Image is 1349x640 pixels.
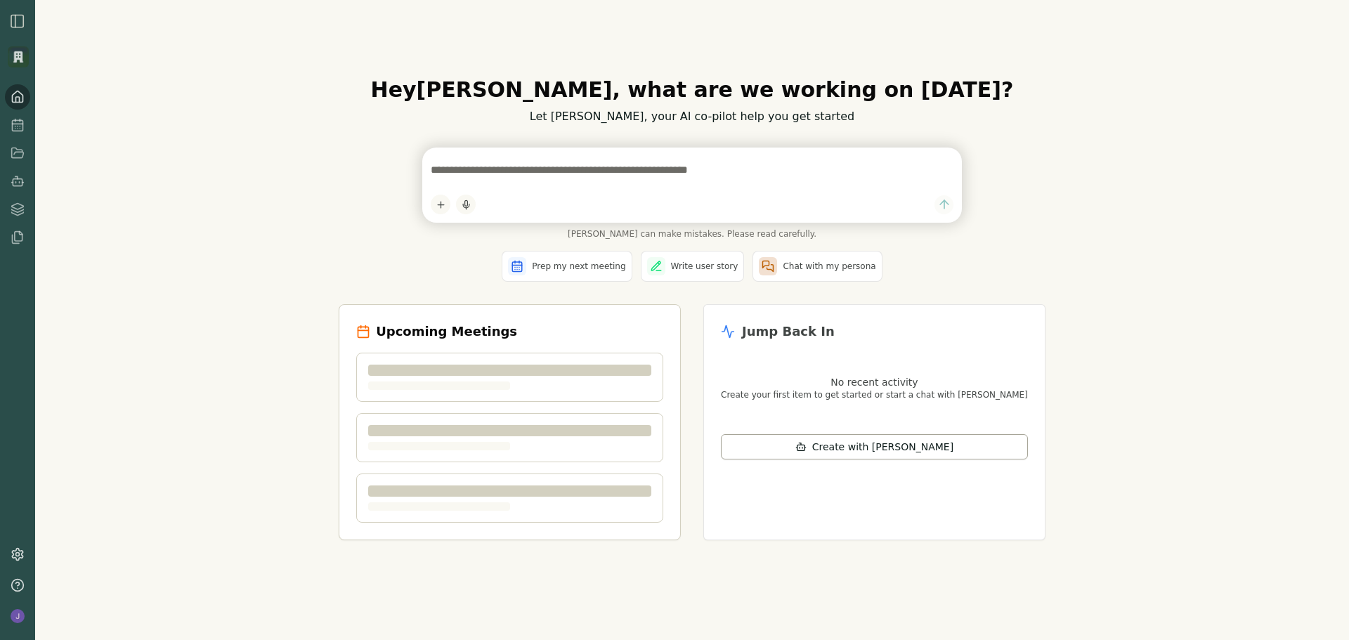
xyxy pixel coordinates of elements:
[422,228,962,240] span: [PERSON_NAME] can make mistakes. Please read carefully.
[812,440,953,454] span: Create with [PERSON_NAME]
[671,261,738,272] span: Write user story
[5,573,30,598] button: Help
[721,375,1028,389] p: No recent activity
[339,77,1045,103] h1: Hey [PERSON_NAME] , what are we working on [DATE]?
[752,251,882,282] button: Chat with my persona
[11,609,25,623] img: profile
[9,13,26,30] img: sidebar
[339,108,1045,125] p: Let [PERSON_NAME], your AI co-pilot help you get started
[934,195,953,214] button: Send message
[783,261,875,272] span: Chat with my persona
[532,261,625,272] span: Prep my next meeting
[641,251,745,282] button: Write user story
[456,195,476,214] button: Start dictation
[9,13,26,30] button: Open Sidebar
[502,251,632,282] button: Prep my next meeting
[431,195,450,214] button: Add content to chat
[376,322,517,341] h2: Upcoming Meetings
[721,389,1028,400] p: Create your first item to get started or start a chat with [PERSON_NAME]
[742,322,835,341] h2: Jump Back In
[8,46,29,67] img: Organization logo
[721,434,1028,459] button: Create with [PERSON_NAME]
